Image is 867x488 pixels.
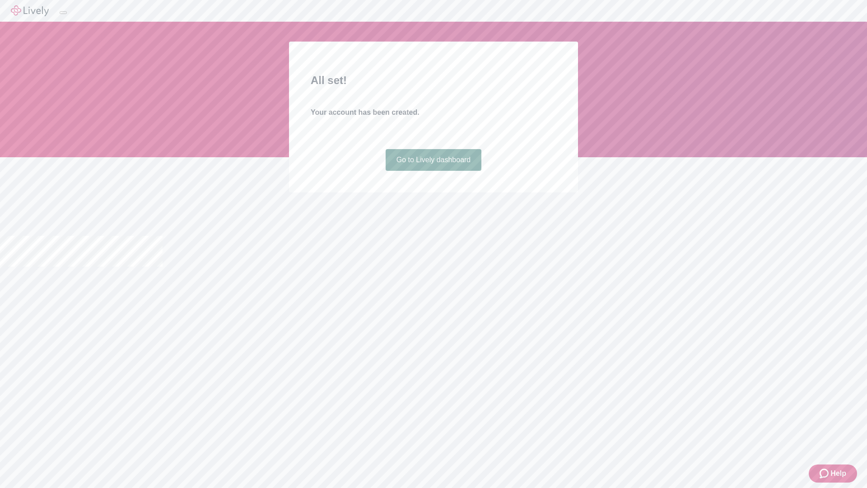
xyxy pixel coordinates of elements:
[830,468,846,479] span: Help
[311,72,556,89] h2: All set!
[386,149,482,171] a: Go to Lively dashboard
[820,468,830,479] svg: Zendesk support icon
[60,11,67,14] button: Log out
[311,107,556,118] h4: Your account has been created.
[809,465,857,483] button: Zendesk support iconHelp
[11,5,49,16] img: Lively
